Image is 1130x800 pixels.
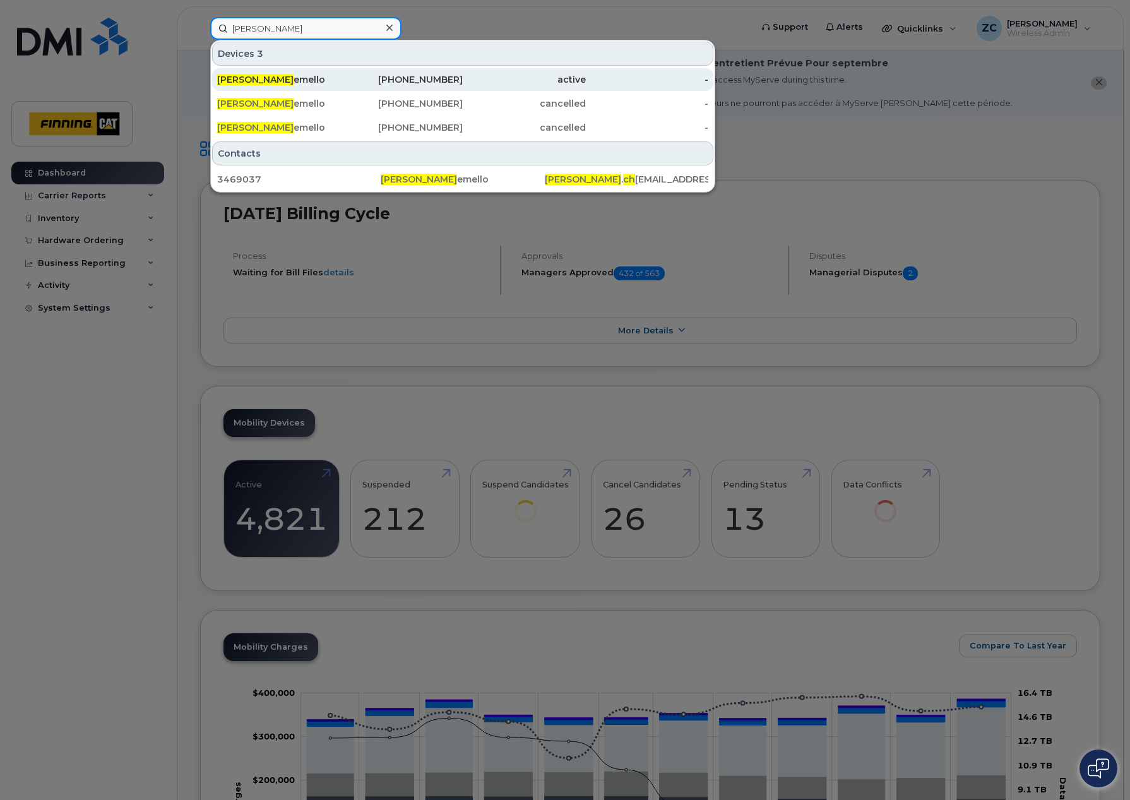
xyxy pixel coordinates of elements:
[212,116,713,139] a: [PERSON_NAME]emello[PHONE_NUMBER]cancelled-
[381,174,457,185] span: [PERSON_NAME]
[217,73,340,86] div: emello
[545,173,708,186] div: . [EMAIL_ADDRESS][DOMAIN_NAME]
[340,73,463,86] div: [PHONE_NUMBER]
[340,121,463,134] div: [PHONE_NUMBER]
[217,173,381,186] div: 3469037
[1088,758,1109,779] img: Open chat
[623,174,635,185] span: ch
[217,121,340,134] div: emello
[212,168,713,191] a: 3469037[PERSON_NAME]emello[PERSON_NAME].ch[EMAIL_ADDRESS][DOMAIN_NAME]
[463,97,586,110] div: cancelled
[586,73,709,86] div: -
[217,74,294,85] span: [PERSON_NAME]
[586,121,709,134] div: -
[340,97,463,110] div: [PHONE_NUMBER]
[257,47,263,60] span: 3
[586,97,709,110] div: -
[217,98,294,109] span: [PERSON_NAME]
[463,73,586,86] div: active
[545,174,621,185] span: [PERSON_NAME]
[381,173,544,186] div: emello
[212,92,713,115] a: [PERSON_NAME]emello[PHONE_NUMBER]cancelled-
[217,122,294,133] span: [PERSON_NAME]
[212,141,713,165] div: Contacts
[217,97,340,110] div: emello
[463,121,586,134] div: cancelled
[212,42,713,66] div: Devices
[212,68,713,91] a: [PERSON_NAME]emello[PHONE_NUMBER]active-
